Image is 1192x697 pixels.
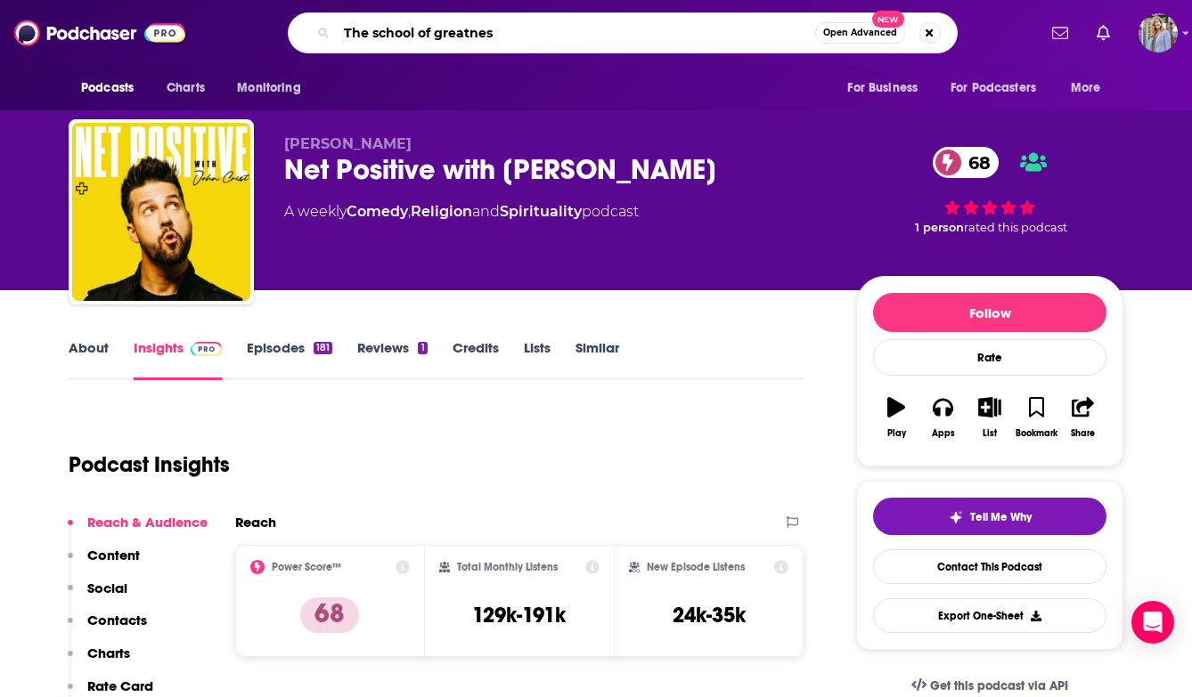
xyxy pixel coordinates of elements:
a: 68 [933,147,1000,178]
a: Comedy [347,203,408,220]
span: 68 [951,147,1000,178]
img: Podchaser Pro [191,342,222,356]
span: Open Advanced [823,28,897,37]
button: Export One-Sheet [873,598,1106,633]
a: Spirituality [500,203,582,220]
button: open menu [939,71,1062,105]
div: Play [887,428,906,439]
div: 181 [314,342,332,354]
button: open menu [1058,71,1123,105]
h2: New Episode Listens [647,561,745,573]
button: tell me why sparkleTell Me Why [873,498,1106,535]
span: Logged in as JFMuntsinger [1139,13,1178,53]
span: Podcasts [81,76,134,101]
a: Lists [524,339,551,380]
span: New [872,11,904,28]
button: Share [1060,385,1106,450]
h3: 24k-35k [673,602,746,628]
button: Open AdvancedNew [815,22,905,44]
h3: 129k-191k [472,602,566,628]
a: Episodes181 [247,339,332,380]
a: About [69,339,109,380]
span: rated this podcast [964,221,1067,234]
button: Play [873,385,919,450]
button: Bookmark [1013,385,1059,450]
p: Social [87,579,127,596]
span: Monitoring [237,76,300,101]
a: Contact This Podcast [873,549,1106,584]
button: Apps [919,385,966,450]
p: 68 [300,597,359,633]
button: Social [68,579,127,612]
button: open menu [835,71,940,105]
img: User Profile [1139,13,1178,53]
p: Charts [87,644,130,661]
div: Bookmark [1016,428,1057,439]
p: Contacts [87,612,147,628]
h2: Power Score™ [272,561,341,573]
img: Net Positive with John Crist [72,123,250,301]
div: Share [1071,428,1095,439]
div: 68 1 personrated this podcast [856,135,1123,246]
div: Rate [873,339,1106,376]
a: Show notifications dropdown [1090,18,1117,48]
span: Charts [167,76,205,101]
a: InsightsPodchaser Pro [134,339,222,380]
span: and [472,203,500,220]
p: Content [87,547,140,563]
div: Open Intercom Messenger [1131,601,1174,644]
span: [PERSON_NAME] [284,135,412,152]
div: 1 [418,342,427,354]
span: Tell Me Why [970,510,1032,524]
button: Show profile menu [1139,13,1178,53]
span: Get this podcast via API [930,678,1068,693]
span: More [1071,76,1101,101]
a: Reviews1 [357,339,427,380]
button: open menu [225,71,323,105]
div: A weekly podcast [284,201,639,223]
button: Reach & Audience [68,514,208,547]
p: Reach & Audience [87,514,208,531]
div: Search podcasts, credits, & more... [288,12,958,53]
img: tell me why sparkle [949,510,963,524]
span: , [408,203,411,220]
div: List [983,428,997,439]
a: Show notifications dropdown [1045,18,1075,48]
button: Contacts [68,612,147,644]
a: Religion [411,203,472,220]
a: Credits [453,339,499,380]
div: Apps [932,428,955,439]
img: Podchaser - Follow, Share and Rate Podcasts [14,16,185,50]
span: For Podcasters [951,76,1036,101]
input: Search podcasts, credits, & more... [337,19,815,47]
button: Content [68,547,140,579]
h2: Reach [235,514,276,531]
span: For Business [847,76,918,101]
a: Charts [155,71,216,105]
h2: Total Monthly Listens [457,561,558,573]
span: 1 person [915,221,964,234]
button: List [967,385,1013,450]
button: Charts [68,644,130,677]
button: open menu [69,71,157,105]
button: Follow [873,293,1106,332]
h1: Podcast Insights [69,451,230,478]
p: Rate Card [87,677,153,694]
a: Similar [576,339,619,380]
